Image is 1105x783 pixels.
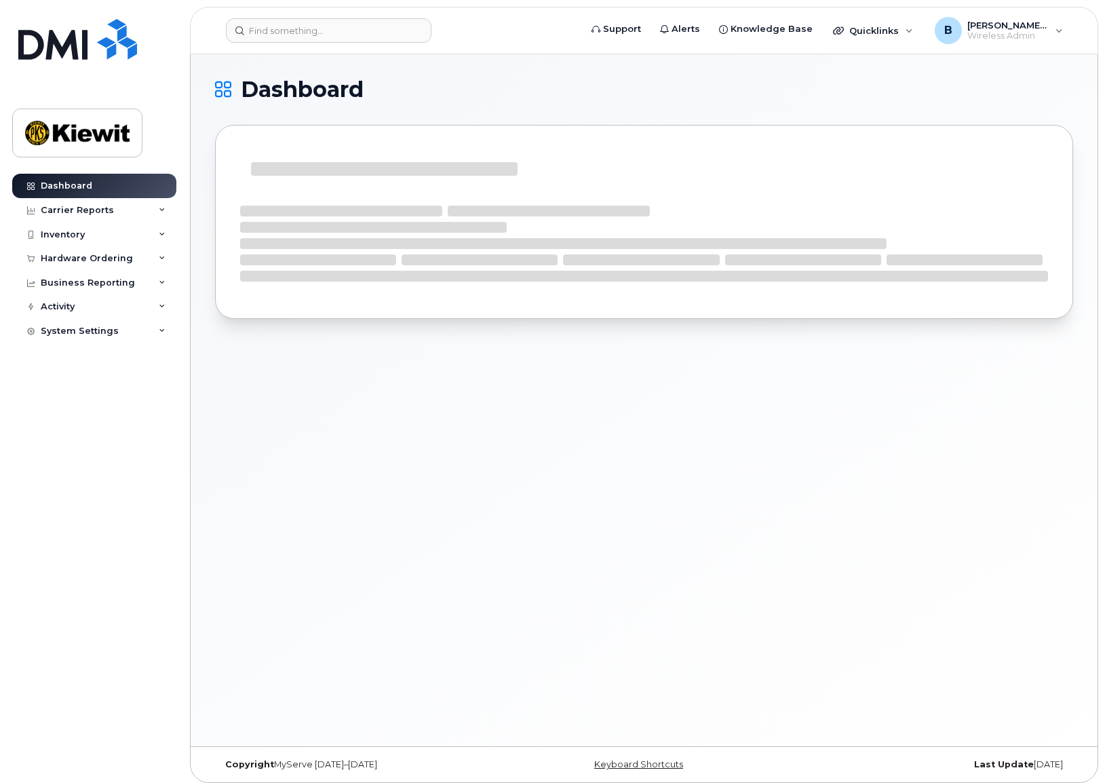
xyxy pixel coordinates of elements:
[215,759,501,770] div: MyServe [DATE]–[DATE]
[594,759,683,769] a: Keyboard Shortcuts
[241,79,364,100] span: Dashboard
[787,759,1073,770] div: [DATE]
[974,759,1034,769] strong: Last Update
[225,759,274,769] strong: Copyright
